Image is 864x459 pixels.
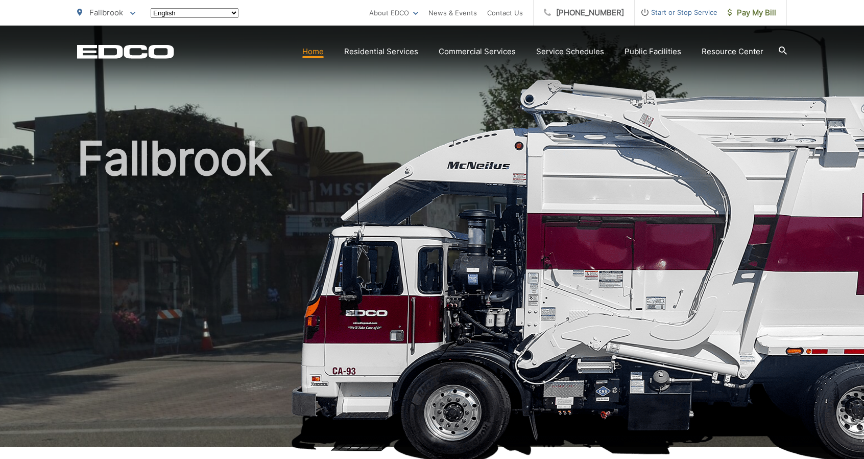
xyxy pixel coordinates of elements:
[302,45,324,58] a: Home
[625,45,681,58] a: Public Facilities
[77,44,174,59] a: EDCD logo. Return to the homepage.
[439,45,516,58] a: Commercial Services
[536,45,604,58] a: Service Schedules
[487,7,523,19] a: Contact Us
[702,45,763,58] a: Resource Center
[728,7,776,19] span: Pay My Bill
[428,7,477,19] a: News & Events
[89,8,123,17] span: Fallbrook
[369,7,418,19] a: About EDCO
[151,8,238,18] select: Select a language
[344,45,418,58] a: Residential Services
[77,133,787,456] h1: Fallbrook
